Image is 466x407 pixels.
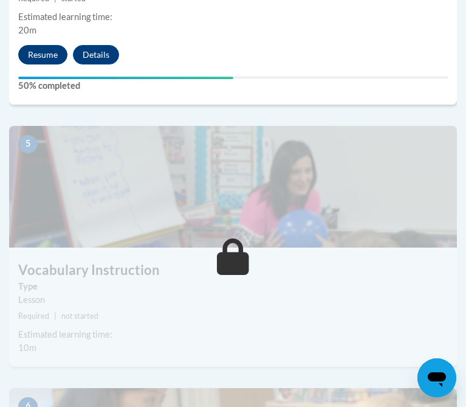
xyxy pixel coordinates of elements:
iframe: Button to launch messaging window [417,358,456,397]
div: Estimated learning time: [18,328,448,341]
button: Resume [18,45,67,64]
span: 10m [18,343,36,353]
div: Your progress [18,77,233,79]
h3: Vocabulary Instruction [9,261,457,280]
div: Lesson [18,293,448,307]
label: 50% completed [18,79,448,92]
span: not started [61,311,98,321]
span: | [54,311,57,321]
button: Details [73,45,119,64]
label: Type [18,280,448,293]
span: 20m [18,25,36,35]
span: Required [18,311,49,321]
img: Course Image [9,126,457,248]
div: Estimated learning time: [18,10,448,24]
span: 5 [18,135,38,153]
